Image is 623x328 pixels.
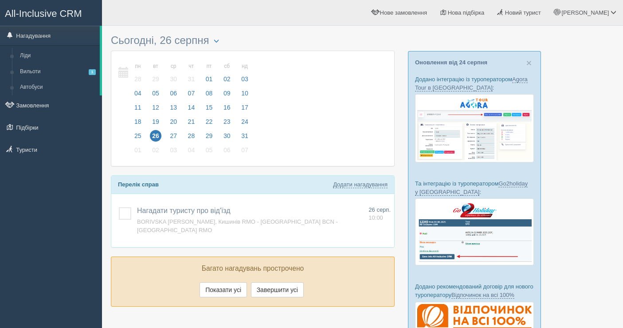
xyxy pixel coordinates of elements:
a: нд 03 [236,58,251,88]
a: 25 [129,131,146,145]
a: чт 31 [183,58,200,88]
a: Автобуси [16,79,100,95]
span: 20 [168,116,179,127]
span: 23 [221,116,233,127]
a: Нагадати туристу про від'їзд [137,207,231,214]
small: пн [132,63,144,70]
small: нд [239,63,251,70]
p: Додано інтеграцію із туроператором : [415,75,534,92]
span: 22 [204,116,215,127]
span: 28 [186,130,197,142]
a: 02 [147,145,164,159]
a: 18 [129,117,146,131]
a: Додати нагадування [333,181,388,188]
a: 15 [201,103,218,117]
span: 18 [132,116,144,127]
span: 01 [204,73,215,85]
small: сб [221,63,233,70]
a: 27 [165,131,182,145]
span: 05 [150,87,161,99]
span: 07 [239,144,251,156]
a: 19 [147,117,164,131]
span: 19 [150,116,161,127]
a: 26 [147,131,164,145]
a: 07 [236,145,251,159]
p: Та інтеграцію із туроператором : [415,179,534,196]
a: Відпочинок на всі 100% [451,292,514,299]
span: 09 [221,87,233,99]
span: × [526,58,532,68]
a: 17 [236,103,251,117]
a: Вильоти1 [16,64,100,80]
span: Нова підбірка [448,9,485,16]
h3: Сьогодні, 26 серпня [111,35,395,46]
small: вт [150,63,161,70]
span: 06 [221,144,233,156]
a: 14 [183,103,200,117]
span: 30 [168,73,179,85]
a: 07 [183,88,200,103]
span: 29 [150,73,161,85]
a: 06 [165,88,182,103]
span: 15 [204,102,215,113]
small: ср [168,63,179,70]
a: 16 [219,103,235,117]
small: пт [204,63,215,70]
p: Додано рекомендований договір для нового туроператору [415,282,534,299]
a: 29 [201,131,218,145]
span: 02 [150,144,161,156]
span: 10 [239,87,251,99]
a: BORIVSKA [PERSON_NAME], Кишинів RMO - [GEOGRAPHIC_DATA] BCN - [GEOGRAPHIC_DATA] RMO [137,218,338,233]
button: Завершити усі [251,282,304,297]
img: go2holiday-bookings-crm-for-travel-agency.png [415,198,534,265]
a: 03 [165,145,182,159]
span: 21 [186,116,197,127]
span: All-Inclusive CRM [5,8,82,19]
span: Новий турист [505,9,541,16]
span: 04 [186,144,197,156]
a: 31 [236,131,251,145]
button: Close [526,58,532,67]
a: Оновлення від 24 серпня [415,59,487,66]
a: Agora Tour в [GEOGRAPHIC_DATA] [415,76,528,91]
span: 28 [132,73,144,85]
span: 1 [89,69,96,75]
a: 22 [201,117,218,131]
b: Перелік справ [118,181,159,188]
span: 10:00 [368,214,383,221]
span: 14 [186,102,197,113]
span: 02 [221,73,233,85]
span: 27 [168,130,179,142]
a: вт 29 [147,58,164,88]
a: пт 01 [201,58,218,88]
span: 16 [221,102,233,113]
a: 20 [165,117,182,131]
a: 30 [219,131,235,145]
a: 12 [147,103,164,117]
span: 24 [239,116,251,127]
span: 01 [132,144,144,156]
span: 06 [168,87,179,99]
a: 09 [219,88,235,103]
a: All-Inclusive CRM [0,0,102,25]
a: Ліди [16,48,100,64]
a: 05 [201,145,218,159]
a: 13 [165,103,182,117]
a: 01 [129,145,146,159]
span: 17 [239,102,251,113]
span: [PERSON_NAME] [561,9,609,16]
a: 05 [147,88,164,103]
a: 21 [183,117,200,131]
span: 03 [239,73,251,85]
a: 24 [236,117,251,131]
a: 28 [183,131,200,145]
button: Показати усі [200,282,247,297]
span: 03 [168,144,179,156]
span: 07 [186,87,197,99]
a: 26 серп. 10:00 [368,206,391,222]
span: 26 [150,130,161,142]
a: 04 [183,145,200,159]
span: 04 [132,87,144,99]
